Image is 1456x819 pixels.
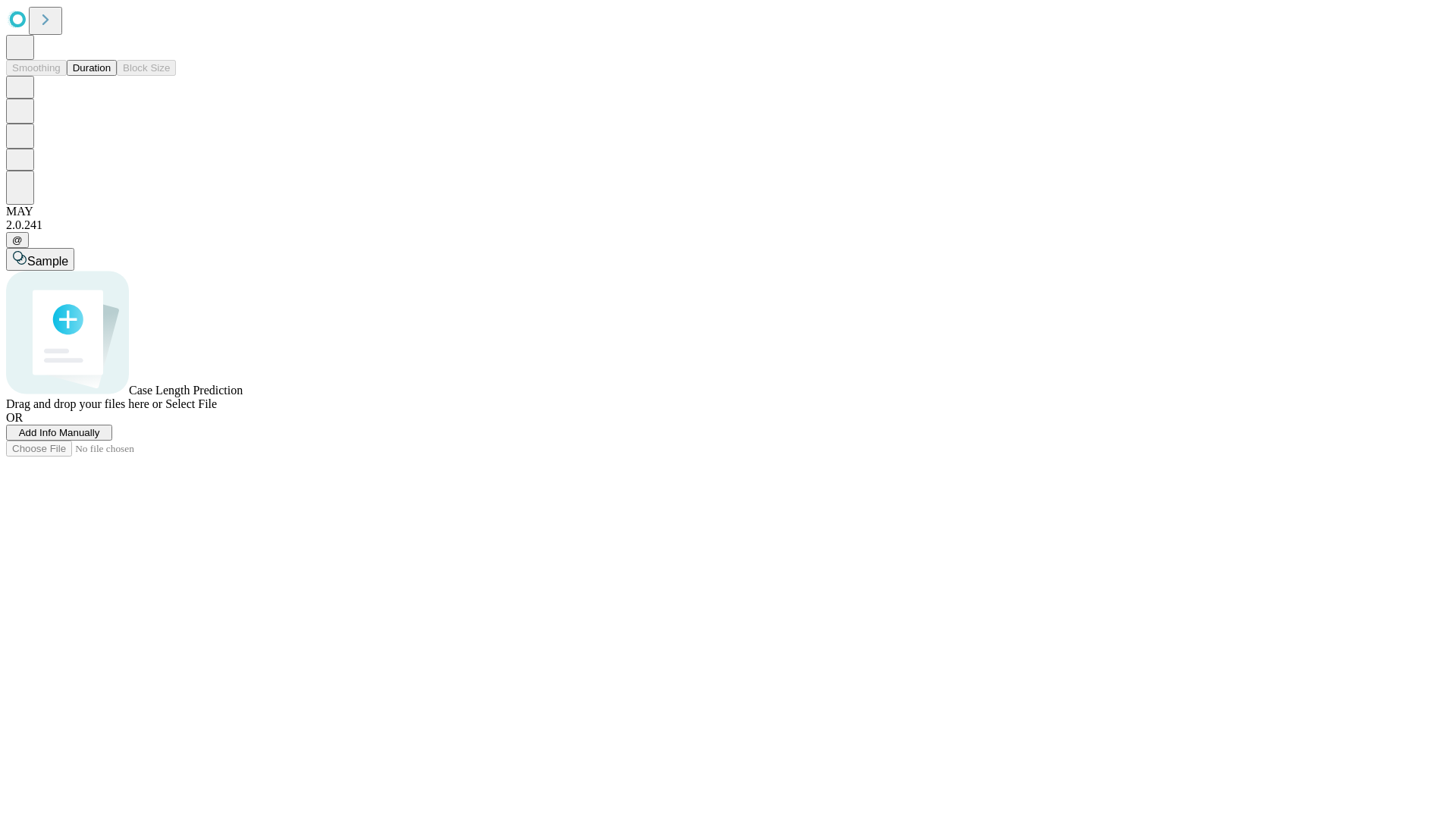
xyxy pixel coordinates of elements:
[6,205,1450,218] div: MAY
[165,397,217,410] span: Select File
[19,427,100,438] span: Add Info Manually
[129,384,243,397] span: Case Length Prediction
[27,255,68,268] span: Sample
[6,248,74,271] button: Sample
[6,411,23,424] span: OR
[6,425,112,441] button: Add Info Manually
[6,397,162,410] span: Drag and drop your files here or
[117,60,176,76] button: Block Size
[67,60,117,76] button: Duration
[12,234,23,246] span: @
[6,60,67,76] button: Smoothing
[6,218,1450,232] div: 2.0.241
[6,232,29,248] button: @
